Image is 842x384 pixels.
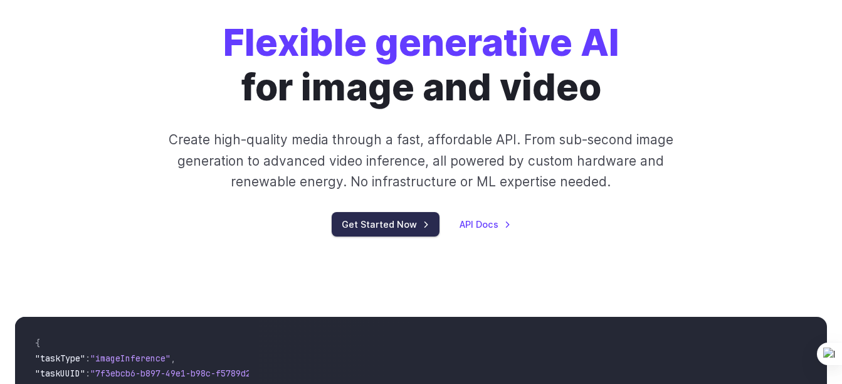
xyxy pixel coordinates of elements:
p: Create high-quality media through a fast, affordable API. From sub-second image generation to adv... [161,129,681,192]
a: API Docs [460,217,511,232]
span: , [171,353,176,364]
span: { [35,338,40,349]
span: : [85,353,90,364]
span: "7f3ebcb6-b897-49e1-b98c-f5789d2d40d7" [90,368,281,379]
strong: Flexible generative AI [223,20,619,65]
span: "taskType" [35,353,85,364]
a: Get Started Now [332,212,439,237]
span: : [85,368,90,379]
h1: for image and video [223,21,619,109]
span: "imageInference" [90,353,171,364]
span: "taskUUID" [35,368,85,379]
